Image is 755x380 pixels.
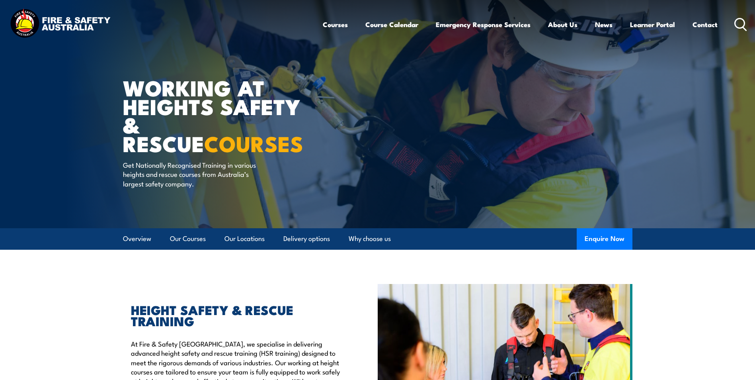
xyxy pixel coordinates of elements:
[123,228,151,249] a: Overview
[577,228,632,250] button: Enquire Now
[123,160,268,188] p: Get Nationally Recognised Training in various heights and rescue courses from Australia’s largest...
[170,228,206,249] a: Our Courses
[123,78,320,153] h1: WORKING AT HEIGHTS SAFETY & RESCUE
[436,14,531,35] a: Emergency Response Services
[548,14,577,35] a: About Us
[204,126,303,159] strong: COURSES
[323,14,348,35] a: Courses
[365,14,418,35] a: Course Calendar
[283,228,330,249] a: Delivery options
[224,228,265,249] a: Our Locations
[693,14,718,35] a: Contact
[131,304,341,326] h2: HEIGHT SAFETY & RESCUE TRAINING
[595,14,613,35] a: News
[349,228,391,249] a: Why choose us
[630,14,675,35] a: Learner Portal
